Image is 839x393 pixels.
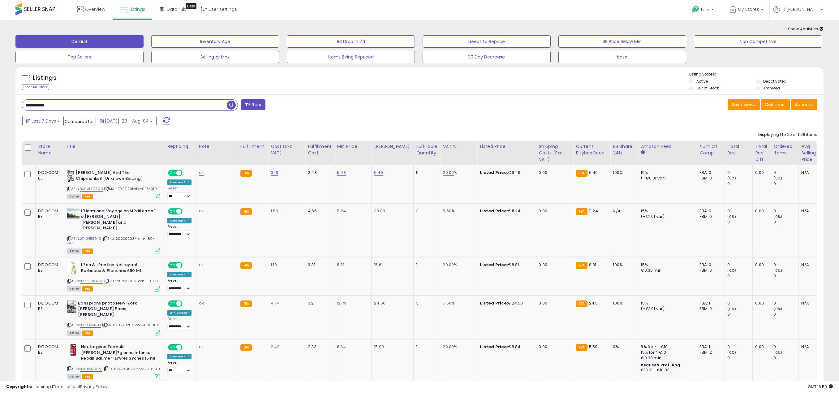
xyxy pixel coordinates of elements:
div: Preset: [167,317,191,331]
button: Actions [791,99,817,110]
a: 2.49 [271,344,280,350]
div: €8.81 [480,262,531,268]
span: | SKU: 20221201-lbc-0.16-010 [104,186,157,191]
div: €6.49 [480,170,531,175]
div: 0 [773,170,798,175]
div: N/A [801,208,822,214]
div: ASIN: [67,344,160,378]
button: Non Competitive [694,35,822,48]
div: FBM: 0 [699,306,720,312]
div: 0.00 [755,170,766,175]
span: ON [169,263,176,268]
div: FBM: 2 [699,350,720,355]
b: Listed Price: [480,208,508,214]
div: 0.00 [539,170,568,175]
div: 1 [416,262,435,268]
div: Amazon AI * [167,354,191,359]
div: N/A [801,300,822,306]
small: FBA [576,208,587,215]
div: % [443,300,472,306]
div: Min Price [337,143,369,150]
b: L?on & L?ontine Nettoyant Barbecue & Planchas 650 ML [81,262,156,275]
div: 1 [416,344,435,350]
small: (0%) [727,214,736,219]
div: Preset: [167,279,191,292]
div: 0 [727,300,752,306]
div: 0 [773,300,798,306]
a: 11.24 [337,208,346,214]
span: All listings currently available for purchase on Amazon [67,286,81,292]
div: DIDOCOM BE [38,170,58,181]
div: (+€1.01 var) [641,306,692,312]
span: Show Analytics [788,26,824,32]
small: FBA [240,262,252,269]
img: 41-59fKcnmL._SL40_.jpg [67,262,80,274]
a: ok [199,344,204,350]
span: All listings currently available for purchase on Amazon [67,248,81,254]
div: BB Share 24h. [613,143,635,156]
div: €0.30 min [641,268,692,273]
div: Fulfillment Cost [308,143,332,156]
span: FBA [82,286,93,292]
div: 0.00 [539,262,568,268]
span: All listings currently available for purchase on Amazon [67,374,81,379]
a: B071GW4CJK [80,322,101,328]
span: FBA [82,248,93,254]
div: DIDOCOM BE [38,344,58,355]
img: 51yHGFGmtbL._SL40_.jpg [67,170,74,182]
div: FBA: 1 [699,300,720,306]
div: ASIN: [67,300,160,335]
a: 1.10 [271,262,277,268]
span: 2025-08-12 16:59 GMT [808,384,833,390]
a: 4.74 [271,300,280,306]
label: Deactivated [763,79,786,84]
span: | SKU: 20230906-ook-1.10-017 [104,279,158,283]
span: All listings currently available for purchase on Amazon [67,330,81,336]
button: [DATE]-29 - Aug-04 [96,116,157,126]
b: Listed Price: [480,262,508,268]
div: Fulfillable Quantity [416,143,437,156]
label: Archived [763,85,780,91]
button: Selling @ Max [151,51,279,63]
div: % [443,208,472,214]
small: (0%) [727,306,736,311]
a: 1.89 [271,208,278,214]
div: 0 [727,219,752,225]
div: 15% [641,262,692,268]
span: DataHub [167,6,186,12]
div: 0.00 [539,208,568,214]
div: 100% [613,300,633,306]
div: 2.33 [308,344,329,350]
div: 3.31 [308,262,329,268]
div: Amazon AI * [167,179,191,185]
span: Overview [85,6,105,12]
div: 0 [773,262,798,268]
small: FBA [576,262,587,269]
span: OFF [182,301,191,306]
i: Get Help [692,6,699,13]
div: % [443,344,472,350]
span: Help [701,7,709,12]
div: % [443,170,472,175]
button: Top Sellers [15,51,144,63]
span: Hi [PERSON_NAME] [781,6,819,12]
div: ASIN: [67,262,160,291]
div: DIDOCOM BE [38,300,58,312]
div: Fulfillment [240,143,265,150]
div: 3.2 [308,300,329,306]
div: 0 [727,273,752,279]
button: BB Price Below Min [558,35,686,48]
span: Compared to: [65,119,93,124]
a: 15.99 [374,344,384,350]
a: Help [687,1,720,20]
div: 0 [727,312,752,317]
div: 0 [773,208,798,214]
small: (0%) [727,176,736,181]
div: Current Buybox Price [576,143,608,156]
img: 41yrf22WYvL._SL40_.jpg [67,208,80,218]
small: (0%) [773,306,782,311]
b: [PERSON_NAME] And The Chipmunks3 [Unknown Binding] [76,170,151,183]
div: FBM: 3 [699,175,720,181]
b: Listed Price: [480,344,508,350]
a: 2742455949 [80,236,101,241]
